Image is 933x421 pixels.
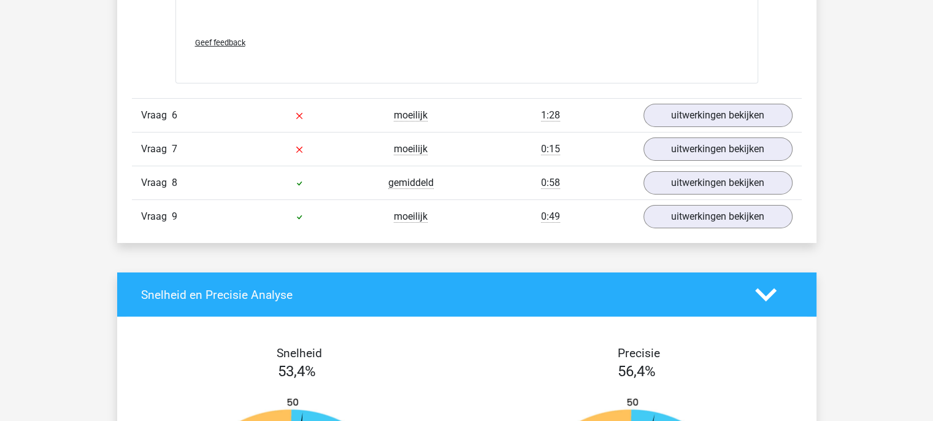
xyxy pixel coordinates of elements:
[141,108,172,123] span: Vraag
[541,143,560,155] span: 0:15
[172,210,177,222] span: 9
[195,38,245,47] span: Geef feedback
[278,363,316,380] span: 53,4%
[541,177,560,189] span: 0:58
[541,109,560,122] span: 1:28
[141,176,172,190] span: Vraag
[172,177,177,188] span: 8
[643,104,793,127] a: uitwerkingen bekijken
[643,137,793,161] a: uitwerkingen bekijken
[618,363,656,380] span: 56,4%
[643,171,793,195] a: uitwerkingen bekijken
[141,209,172,224] span: Vraag
[643,205,793,228] a: uitwerkingen bekijken
[394,210,428,223] span: moeilijk
[141,142,172,156] span: Vraag
[394,143,428,155] span: moeilijk
[388,177,434,189] span: gemiddeld
[141,346,458,360] h4: Snelheid
[141,288,737,302] h4: Snelheid en Precisie Analyse
[172,143,177,155] span: 7
[541,210,560,223] span: 0:49
[394,109,428,122] span: moeilijk
[481,346,797,360] h4: Precisie
[172,109,177,121] span: 6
